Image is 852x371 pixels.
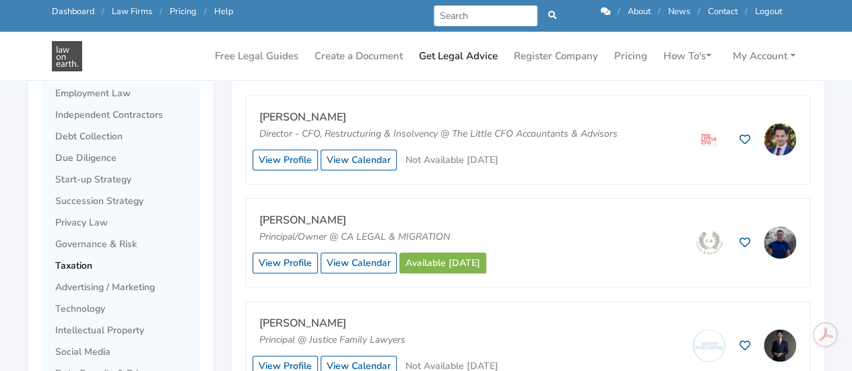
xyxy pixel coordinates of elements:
[698,5,700,18] span: /
[253,252,318,273] a: View Profile
[55,239,193,250] span: Governance & Risk
[259,109,618,127] p: [PERSON_NAME]
[309,43,408,69] a: Create a Document
[727,43,801,69] a: My Account
[399,252,486,273] a: Available [DATE]
[609,43,653,69] a: Pricing
[692,226,726,259] img: CA LEGAL & MIGRATION
[692,329,727,362] img: Justice Family Lawyers
[55,217,193,228] span: Privacy Law
[55,169,199,191] a: Start-up Strategy
[259,127,618,141] p: Director - CFO, Restructuring & Insolvency @ The Little CFO Accountants & Advisors
[55,104,199,126] a: Independent Contractors
[321,149,397,170] a: View Calendar
[160,5,162,18] span: /
[112,5,152,18] a: Law Firms
[55,88,193,99] span: Employment Law
[214,5,233,18] a: Help
[55,110,193,121] span: Independent Contractors
[755,5,782,18] a: Logout
[55,174,193,185] span: Start-up Strategy
[668,5,690,18] a: News
[259,230,477,244] p: Principal/Owner @ CA LEGAL & MIGRATION
[55,304,193,314] span: Technology
[55,191,199,212] a: Succession Strategy
[55,153,193,164] span: Due Diligence
[55,341,199,363] a: Social Media
[259,315,495,333] p: [PERSON_NAME]
[692,123,726,156] img: The Little CFO Accountants & Advisors
[259,333,495,347] p: Principal @ Justice Family Lawyers
[764,329,796,362] img: Hayder Shkara
[745,5,748,18] span: /
[55,298,199,320] a: Technology
[618,5,620,18] span: /
[204,5,207,18] span: /
[55,126,199,147] a: Debt Collection
[55,277,199,298] a: Advertising / Marketing
[55,131,193,142] span: Debt Collection
[209,43,304,69] a: Free Legal Guides
[434,5,538,26] input: Search
[321,252,397,273] a: View Calendar
[509,43,603,69] a: Register Company
[170,5,197,18] a: Pricing
[55,147,199,169] a: Due Diligence
[102,5,104,18] span: /
[52,5,94,18] a: Dashboard
[55,255,199,277] a: Taxation
[658,43,717,69] a: How To's
[52,41,82,71] img: Get Legal Advice in
[55,234,199,255] a: Governance & Risk
[55,320,199,341] a: Intellectual Property
[414,43,503,69] a: Get Legal Advice
[55,325,193,336] span: Intellectual Property
[55,83,199,104] a: Employment Law
[55,347,193,358] span: Social Media
[764,123,796,156] img: Adam Thorpe
[628,5,651,18] a: About
[658,5,661,18] span: /
[764,226,796,259] img: Chioma Amaechi
[55,196,193,207] span: Succession Strategy
[55,282,193,293] span: Advertising / Marketing
[55,212,199,234] a: Privacy Law
[399,149,504,170] button: Not Available [DATE]
[708,5,738,18] a: Contact
[253,149,318,170] a: View Profile
[259,212,477,230] p: [PERSON_NAME]
[55,261,193,271] span: Taxation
